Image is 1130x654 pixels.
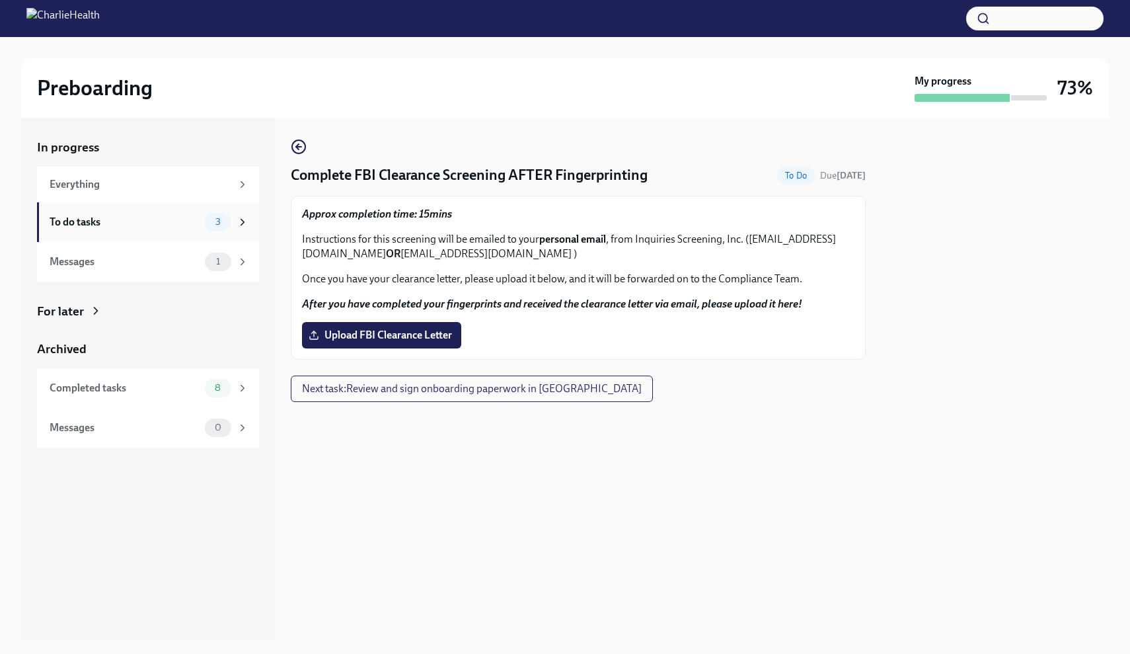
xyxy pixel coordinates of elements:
span: Due [820,170,866,181]
div: For later [37,303,84,320]
p: Once you have your clearance letter, please upload it below, and it will be forwarded on to the C... [302,272,854,286]
div: To do tasks [50,215,200,229]
span: 1 [208,257,228,266]
a: Messages0 [37,408,259,448]
div: Messages [50,255,200,269]
strong: After you have completed your fingerprints and received the clearance letter via email, please up... [302,298,802,310]
a: Completed tasks8 [37,368,259,408]
strong: personal email [539,233,606,245]
strong: OR [386,247,400,260]
button: Next task:Review and sign onboarding paperwork in [GEOGRAPHIC_DATA] [291,376,653,402]
img: CharlieHealth [26,8,100,29]
p: Instructions for this screening will be emailed to your , from Inquiries Screening, Inc. ([EMAIL_... [302,232,854,261]
span: September 7th, 2025 09:00 [820,169,866,182]
h4: Complete FBI Clearance Screening AFTER Fingerprinting [291,165,648,185]
span: Next task : Review and sign onboarding paperwork in [GEOGRAPHIC_DATA] [302,382,642,395]
a: Archived [37,341,259,358]
strong: My progress [915,74,971,89]
div: Messages [50,421,200,435]
a: To do tasks3 [37,202,259,242]
a: Messages1 [37,242,259,282]
a: For later [37,303,259,320]
h3: 73% [1057,76,1093,100]
span: 8 [207,383,229,393]
div: Completed tasks [50,381,200,395]
span: Upload FBI Clearance Letter [311,329,452,342]
div: Everything [50,177,231,192]
strong: Approx completion time: 15mins [302,208,452,220]
span: To Do [777,171,815,181]
span: 3 [207,217,229,227]
a: In progress [37,139,259,156]
h2: Preboarding [37,75,153,101]
a: Everything [37,167,259,202]
label: Upload FBI Clearance Letter [302,322,461,348]
span: 0 [207,423,229,432]
strong: [DATE] [837,170,866,181]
